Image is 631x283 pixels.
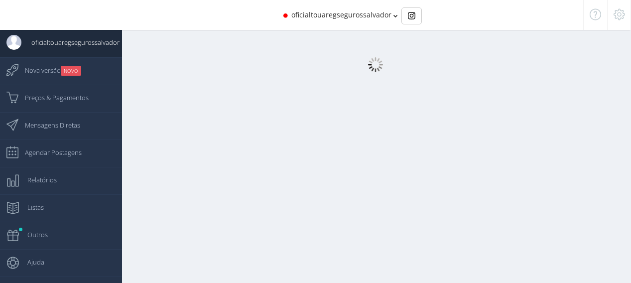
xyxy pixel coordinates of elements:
[15,85,89,110] span: Preços & Pagamentos
[61,66,81,76] small: NOVO
[408,12,415,19] img: Instagram_simple_icon.svg
[6,35,21,50] img: User Image
[17,195,44,220] span: Listas
[401,7,422,24] div: Basic example
[15,58,81,83] span: Nova versão
[17,222,48,247] span: Outros
[21,30,120,55] span: oficialtouaregsegurossalvador
[291,10,391,19] span: oficialtouaregsegurossalvador
[17,167,57,192] span: Relatórios
[15,140,82,165] span: Agendar Postagens
[368,57,383,72] img: loader.gif
[15,113,80,138] span: Mensagens Diretas
[17,250,44,275] span: Ajuda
